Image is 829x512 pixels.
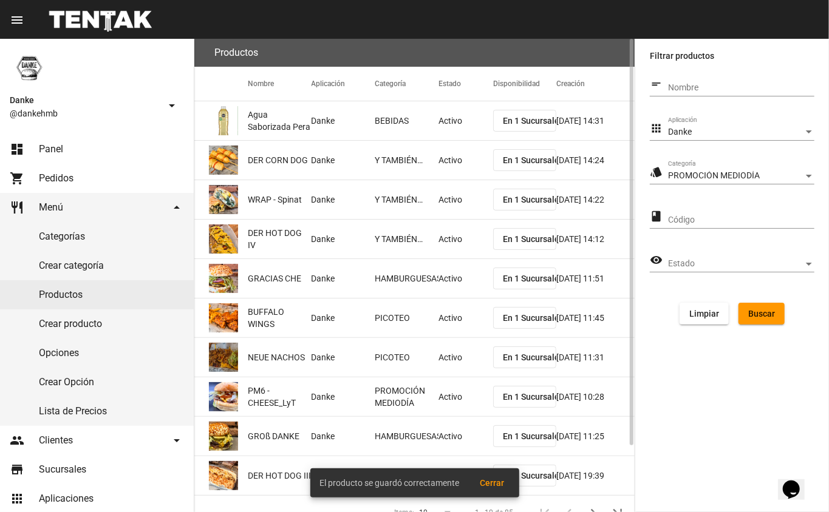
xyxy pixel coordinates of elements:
[503,392,564,402] span: En 1 Sucursales
[739,303,785,325] button: Buscar
[438,377,493,416] mat-cell: Activo
[209,461,238,490] img: 80660d7d-92ce-4920-87ef-5263067dcc48.png
[375,377,438,416] mat-cell: PROMOCIÓN MEDIODÍA
[375,259,438,298] mat-cell: HAMBURGUESAS
[668,170,760,180] span: PROMOCIÓN MEDIODÍA
[312,298,375,337] mat-cell: Danke
[493,268,557,289] button: En 1 Sucursales
[320,477,460,489] span: El producto se guardó correctamente
[650,77,663,92] mat-icon: short_text
[556,220,635,258] mat-cell: [DATE] 14:12
[438,67,493,101] mat-header-cell: Estado
[650,121,663,136] mat-icon: apps
[209,106,238,135] img: d7cd4ccb-e923-436d-94c5-56a0338c840e.png
[556,417,635,456] mat-cell: [DATE] 11:25
[312,338,375,377] mat-cell: Danke
[312,220,375,258] mat-cell: Danke
[169,200,184,215] mat-icon: arrow_drop_down
[248,194,302,206] span: WRAP - Spinat
[10,491,24,506] mat-icon: apps
[248,351,305,363] span: NEUE NACHOS
[438,298,493,337] mat-cell: Activo
[668,83,814,93] input: Nombre
[39,201,63,214] span: Menú
[438,338,493,377] mat-cell: Activo
[503,195,564,204] span: En 1 Sucursales
[375,141,438,180] mat-cell: Y TAMBIÉN…
[556,377,635,416] mat-cell: [DATE] 10:28
[556,456,635,495] mat-cell: [DATE] 19:39
[493,307,557,329] button: En 1 Sucursales
[209,264,238,293] img: f44e3677-93e0-45e7-9b22-8afb0cb9c0b5.png
[503,234,564,244] span: En 1 Sucursales
[312,67,375,101] mat-header-cell: Aplicación
[480,478,505,488] span: Cerrar
[39,434,73,446] span: Clientes
[375,220,438,258] mat-cell: Y TAMBIÉN…
[503,352,564,362] span: En 1 Sucursales
[312,101,375,140] mat-cell: Danke
[668,259,814,269] mat-select: Estado
[39,493,94,505] span: Aplicaciones
[493,67,557,101] mat-header-cell: Disponibilidad
[493,110,557,132] button: En 1 Sucursales
[503,155,564,165] span: En 1 Sucursales
[493,346,557,368] button: En 1 Sucursales
[556,101,635,140] mat-cell: [DATE] 14:31
[248,272,301,285] span: GRACIAS CHE
[10,200,24,215] mat-icon: restaurant
[10,107,160,120] span: @dankehmb
[650,209,663,224] mat-icon: class
[248,227,312,251] span: DER HOT DOG IV
[556,338,635,377] mat-cell: [DATE] 11:31
[375,67,438,101] mat-header-cell: Categoría
[650,165,663,180] mat-icon: style
[375,298,438,337] mat-cell: PICOTEO
[668,259,803,269] span: Estado
[209,224,238,254] img: 2101e8c8-98bc-4e4a-b63d-15c93b71735f.png
[209,382,238,411] img: f4fd4fc5-1d0f-45c4-b852-86da81b46df0.png
[248,306,312,330] span: BUFFALO WINGS
[556,180,635,219] mat-cell: [DATE] 14:22
[748,309,775,318] span: Buscar
[668,215,814,225] input: Código
[778,463,817,500] iframe: chat widget
[493,228,557,250] button: En 1 Sucursales
[493,386,557,408] button: En 1 Sucursales
[375,417,438,456] mat-cell: HAMBURGUESAS
[493,149,557,171] button: En 1 Sucursales
[438,417,493,456] mat-cell: Activo
[169,433,184,448] mat-icon: arrow_drop_down
[248,470,311,482] span: DER HOT DOG III
[248,67,312,101] mat-header-cell: Nombre
[10,171,24,186] mat-icon: shopping_cart
[668,127,692,136] span: Danke
[438,180,493,219] mat-cell: Activo
[10,433,24,448] mat-icon: people
[209,422,238,451] img: e78ba89a-d4a4-48df-a29c-741630618342.png
[312,141,375,180] mat-cell: Danke
[493,425,557,447] button: En 1 Sucursales
[438,220,493,258] mat-cell: Activo
[194,39,635,67] flou-section-header: Productos
[248,430,299,442] span: GROß DANKE
[375,180,438,219] mat-cell: Y TAMBIÉN…
[312,259,375,298] mat-cell: Danke
[375,101,438,140] mat-cell: BEBIDAS
[39,463,86,476] span: Sucursales
[680,303,729,325] button: Limpiar
[556,259,635,298] mat-cell: [DATE] 11:51
[689,309,719,318] span: Limpiar
[438,259,493,298] mat-cell: Activo
[668,171,814,181] mat-select: Categoría
[10,13,24,27] mat-icon: menu
[438,141,493,180] mat-cell: Activo
[650,49,814,63] label: Filtrar productos
[214,44,258,61] h3: Productos
[10,462,24,477] mat-icon: store
[668,127,814,137] mat-select: Aplicación
[209,146,238,175] img: 0a44530d-f050-4a3a-9d7f-6ed94349fcf6.png
[312,417,375,456] mat-cell: Danke
[375,338,438,377] mat-cell: PICOTEO
[556,298,635,337] mat-cell: [DATE] 11:45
